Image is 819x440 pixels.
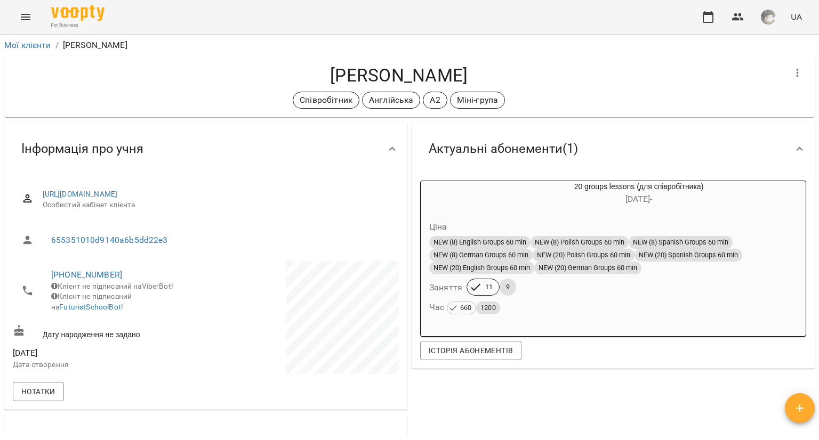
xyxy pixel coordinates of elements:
[13,64,785,86] h4: [PERSON_NAME]
[533,250,635,260] span: NEW (20) Polish Groups 60 min
[51,235,168,245] a: 655351010d9140a6b5dd22e3
[476,302,500,314] span: 1200
[472,181,806,207] div: 20 groups lessons (для співробітника)
[450,92,505,109] div: Міні-група
[11,322,206,342] div: Дату народження не задано
[429,250,533,260] span: NEW (8) German Groups 60 min
[293,92,359,109] div: Співробітник
[13,382,64,401] button: Нотатки
[21,385,55,398] span: Нотатки
[21,141,143,157] span: Інформація про учня
[51,282,173,290] span: Клієнт не підписаний на ViberBot!
[4,39,815,52] nav: breadcrumb
[4,121,407,176] div: Інформація про учня
[625,194,652,204] span: [DATE] -
[412,121,815,176] div: Актуальні абонементи(1)
[55,39,59,52] li: /
[429,280,462,295] h6: Заняття
[500,282,516,292] span: 9
[421,181,472,207] div: 20 groups lessons (для співробітника)
[429,219,447,234] h6: Ціна
[531,238,629,247] span: NEW (8) Polish Groups 60 min
[362,92,420,109] div: Англійська
[43,190,118,198] a: [URL][DOMAIN_NAME]
[43,200,390,210] span: Особистий кабінет клієнта
[13,347,204,360] span: [DATE]
[423,92,447,109] div: A2
[51,22,105,29] span: For Business
[430,94,440,107] p: A2
[429,238,531,247] span: NEW (8) English Groups 60 min
[457,94,498,107] p: Міні-група
[429,344,513,357] span: Історія абонементів
[629,238,733,247] span: NEW (8) Spanish Groups 60 min
[51,5,105,21] img: Voopty Logo
[791,11,802,22] span: UA
[13,360,204,370] p: Дата створення
[635,250,742,260] span: NEW (20) Spanish Groups 60 min
[4,40,51,50] a: Мої клієнти
[479,282,499,292] span: 11
[429,300,500,315] h6: Час
[300,94,352,107] p: Співробітник
[420,341,521,360] button: Історія абонементів
[51,270,122,280] a: [PHONE_NUMBER]
[456,302,476,314] span: 660
[786,7,806,27] button: UA
[421,181,806,328] button: 20 groups lessons (для співробітника)[DATE]- ЦінаNEW (8) English Groups 60 minNEW (8) Polish Grou...
[13,4,38,30] button: Menu
[429,263,534,273] span: NEW (20) English Groups 60 min
[63,39,127,52] p: [PERSON_NAME]
[429,141,578,157] span: Актуальні абонементи ( 1 )
[761,10,776,25] img: e3906ac1da6b2fc8356eee26edbd6dfe.jpg
[51,292,132,311] span: Клієнт не підписаний на !
[59,303,121,311] a: FuturistSchoolBot
[534,263,641,273] span: NEW (20) German Groups 60 min
[369,94,413,107] p: Англійська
